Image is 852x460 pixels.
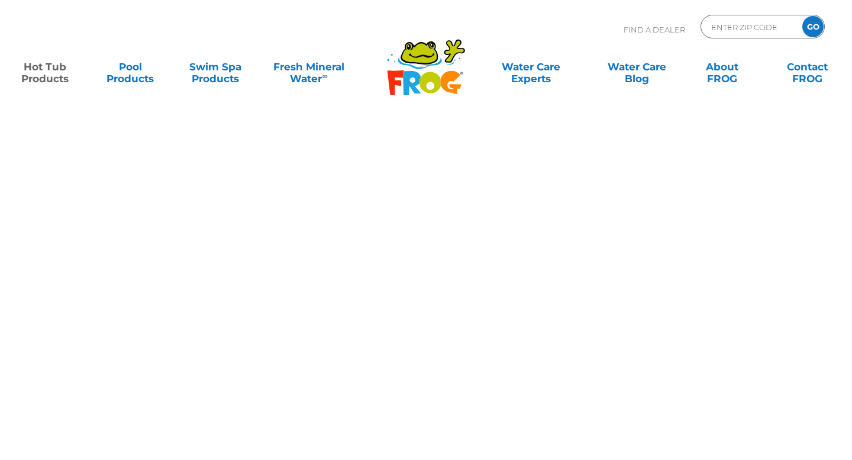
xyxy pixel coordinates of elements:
[774,55,840,79] a: ContactFROG
[802,16,824,37] input: GO
[477,55,585,79] a: Water CareExperts
[624,15,685,44] p: Find A Dealer
[322,72,327,80] sup: ∞
[12,55,78,79] a: Hot TubProducts
[182,55,248,79] a: Swim SpaProducts
[380,24,472,96] img: Frog Products Logo
[97,55,163,79] a: PoolProducts
[603,55,670,79] a: Water CareBlog
[267,55,350,79] a: Fresh MineralWater∞
[689,55,755,79] a: AboutFROG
